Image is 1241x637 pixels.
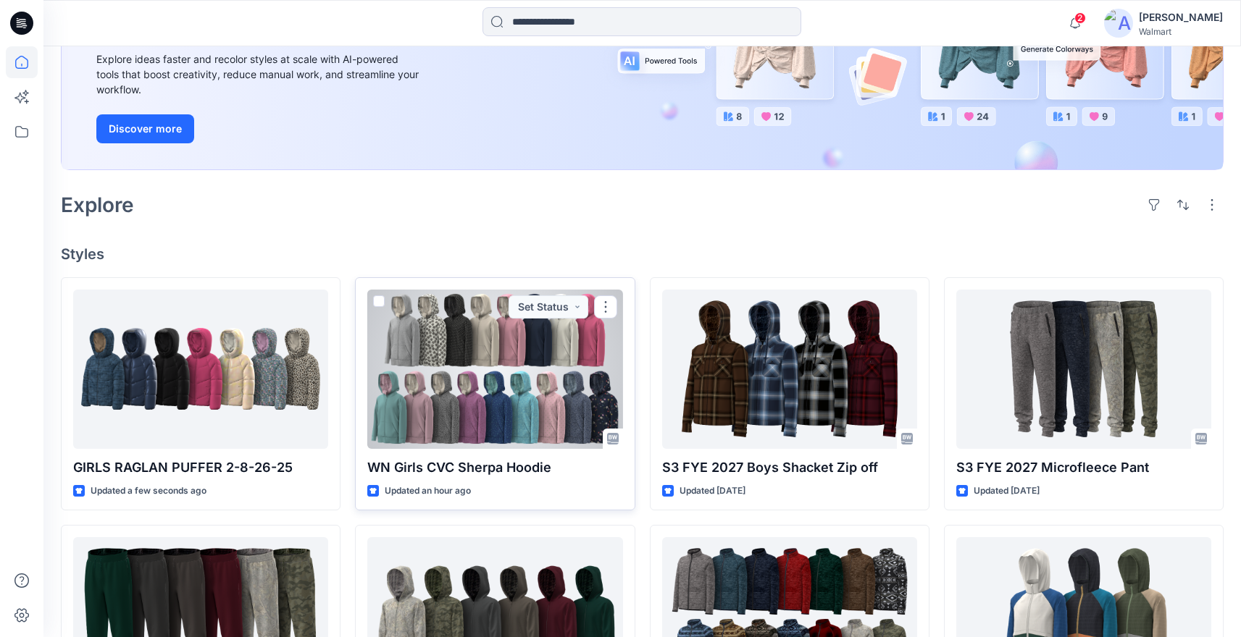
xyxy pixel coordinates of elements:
p: Updated a few seconds ago [91,484,206,499]
a: S3 FYE 2027 Boys Shacket Zip off [662,290,917,449]
p: Updated an hour ago [385,484,471,499]
p: GIRLS RAGLAN PUFFER 2-8-26-25 [73,457,328,478]
h2: Explore [61,193,134,216]
a: Discover more [96,114,422,143]
p: WN Girls CVC Sherpa Hoodie [367,457,622,478]
img: avatar [1104,9,1133,38]
p: S3 FYE 2027 Boys Shacket Zip off [662,457,917,478]
a: WN Girls CVC Sherpa Hoodie [367,290,622,449]
p: S3 FYE 2027 Microfleece Pant [956,457,1211,478]
span: 2 [1074,12,1086,24]
div: [PERSON_NAME] [1139,9,1223,26]
div: Explore ideas faster and recolor styles at scale with AI-powered tools that boost creativity, red... [96,51,422,97]
p: Updated [DATE] [974,484,1040,499]
button: Discover more [96,114,194,143]
a: S3 FYE 2027 Microfleece Pant [956,290,1211,449]
a: GIRLS RAGLAN PUFFER 2-8-26-25 [73,290,328,449]
p: Updated [DATE] [680,484,745,499]
div: Walmart [1139,26,1223,37]
h4: Styles [61,245,1224,263]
